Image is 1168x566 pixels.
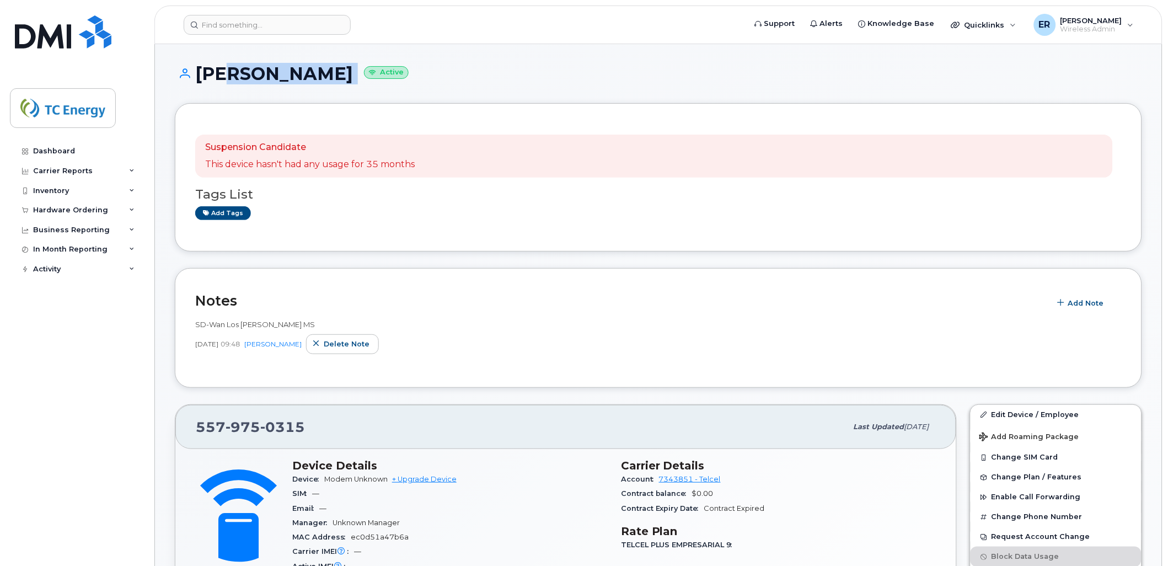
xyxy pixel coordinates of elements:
span: Add Note [1068,298,1104,308]
span: MAC Address [292,533,351,541]
span: Contract Expiry Date [621,504,704,512]
span: 557 [196,419,305,435]
span: 975 [226,419,260,435]
iframe: Messenger Launcher [1120,518,1160,558]
span: SIM [292,489,312,498]
a: Edit Device / Employee [971,405,1142,425]
span: Device [292,475,324,483]
span: — [354,547,361,556]
span: Modem Unknown [324,475,388,483]
span: [DATE] [195,339,218,349]
small: Active [364,66,409,79]
span: ec0d51a47b6a [351,533,409,541]
p: Suspension Candidate [205,141,415,154]
h3: Device Details [292,459,608,472]
button: Request Account Change [971,527,1142,547]
p: This device hasn't had any usage for 35 months [205,158,415,171]
a: + Upgrade Device [392,475,457,483]
button: Change SIM Card [971,447,1142,467]
span: Add Roaming Package [979,432,1079,443]
span: — [319,504,326,512]
span: Account [621,475,659,483]
span: Unknown Manager [333,519,400,527]
span: 0315 [260,419,305,435]
span: Change Plan / Features [992,473,1082,482]
span: — [312,489,319,498]
h2: Notes [195,292,1045,309]
span: $0.00 [692,489,714,498]
h1: [PERSON_NAME] [175,64,1142,83]
button: Change Plan / Features [971,467,1142,487]
h3: Rate Plan [621,525,936,538]
span: 09:48 [221,339,240,349]
span: Delete note [324,339,369,349]
button: Enable Call Forwarding [971,487,1142,507]
a: 7343851 - Telcel [659,475,721,483]
span: Contract Expired [704,504,765,512]
a: Add tags [195,206,251,220]
span: Last updated [854,423,904,431]
h3: Carrier Details [621,459,936,472]
span: Manager [292,519,333,527]
h3: Tags List [195,188,1122,201]
span: [DATE] [904,423,929,431]
button: Delete note [306,334,379,354]
a: [PERSON_NAME] [244,340,302,348]
span: Email [292,504,319,512]
span: Enable Call Forwarding [992,493,1081,501]
button: Add Roaming Package [971,425,1142,447]
span: Carrier IMEI [292,547,354,556]
span: Contract balance [621,489,692,498]
button: Change Phone Number [971,507,1142,527]
span: SD-Wan Los [PERSON_NAME] MS [195,320,315,329]
button: Add Note [1051,293,1113,313]
span: TELCEL PLUS EMPRESARIAL 9 [621,541,738,549]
